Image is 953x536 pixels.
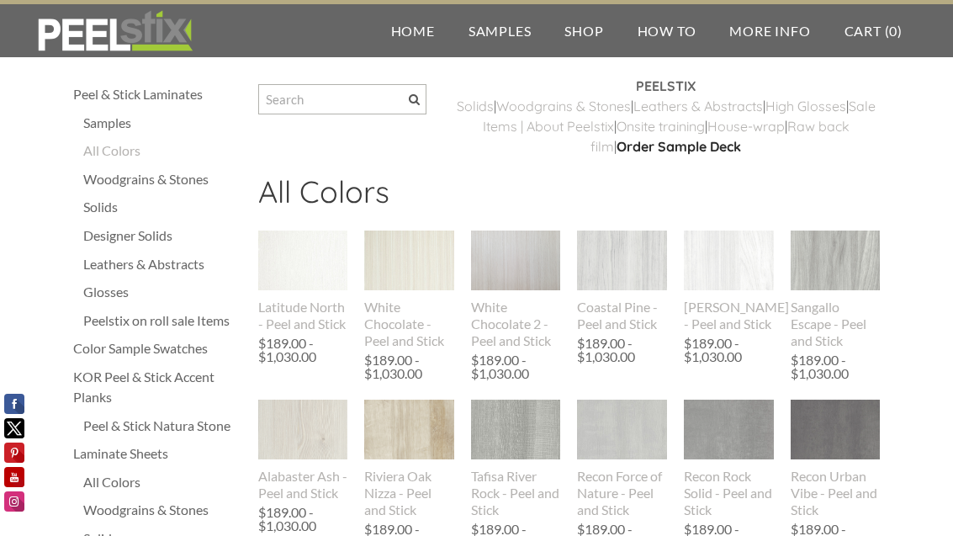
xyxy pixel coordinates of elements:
a: Peel & Stick Laminates [73,84,241,104]
a: Woodgrains & Stone [496,98,624,114]
span: Search [409,94,420,105]
div: $189.00 - $1,030.00 [577,337,663,364]
a: Samples [452,4,548,57]
a: Coastal Pine - Peel and Stick [577,231,667,332]
a: Peelstix on roll sale Items [83,310,241,331]
a: [PERSON_NAME] - Peel and Stick [684,231,774,332]
a: Recon Force of Nature - Peel and Stick [577,400,667,517]
a: Shop [548,4,620,57]
div: $189.00 - $1,030.00 [258,506,344,533]
a: Home [374,4,452,57]
img: s832171791223022656_p691_i2_w640.jpeg [364,400,454,459]
a: Recon Rock Solid - Peel and Stick [684,400,774,517]
span: 0 [889,23,897,39]
a: All Colors [83,472,241,492]
div: $189.00 - $1,030.00 [684,337,770,364]
a: All Colors [83,141,241,161]
a: Alabaster Ash - Peel and Stick [258,400,348,501]
div: $189.00 - $1,030.00 [258,337,344,364]
img: REFACE SUPPLIES [34,10,196,52]
img: s832171791223022656_p842_i1_w738.png [258,374,348,486]
img: s832171791223022656_p893_i1_w1536.jpeg [791,382,881,478]
a: Order Sample Deck [617,138,741,155]
a: Laminate Sheets [73,443,241,464]
div: Recon Urban Vibe - Peel and Stick [791,468,881,518]
div: Recon Rock Solid - Peel and Stick [684,468,774,518]
a: ​Solids [457,98,494,114]
img: s832171791223022656_p644_i1_w307.jpeg [470,400,561,459]
a: Tafisa River Rock - Peel and Stick [471,400,561,517]
a: Recon Urban Vibe - Peel and Stick [791,400,881,517]
a: Designer Solids [83,226,241,246]
img: s832171791223022656_p793_i1_w640.jpeg [471,203,561,319]
div: Sangallo Escape - Peel and Stick [791,299,881,349]
a: More Info [712,4,827,57]
a: Cart (0) [828,4,919,57]
div: $189.00 - $1,030.00 [791,353,876,380]
div: Recon Force of Nature - Peel and Stick [577,468,667,518]
a: Latitude North - Peel and Stick [258,231,348,332]
img: s832171791223022656_p581_i1_w400.jpeg [258,231,348,290]
strong: PEELSTIX [636,77,696,94]
a: s [756,98,763,114]
a: Glosses [83,282,241,302]
div: Alabaster Ash - Peel and Stick [258,468,348,502]
div: $189.00 - $1,030.00 [364,353,450,380]
div: [PERSON_NAME] - Peel and Stick [684,299,774,332]
div: | | | | | | | | [452,76,881,173]
img: s832171791223022656_p779_i1_w640.jpeg [791,203,881,319]
a: White Chocolate - Peel and Stick [364,231,454,348]
img: s832171791223022656_p895_i1_w1536.jpeg [577,380,667,479]
a: Peel & Stick Natura Stone [83,416,241,436]
input: Search [258,84,426,114]
img: s832171791223022656_p841_i1_w690.png [684,200,774,321]
a: House-wrap [707,118,785,135]
a: Woodgrains & Stones [83,169,241,189]
img: s832171791223022656_p891_i1_w1536.jpeg [684,382,774,479]
a: Riviera Oak Nizza - Peel and Stick [364,400,454,517]
div: Latitude North - Peel and Stick [258,299,348,332]
a: KOR Peel & Stick Accent Planks [73,367,241,407]
a: Sangallo Escape - Peel and Stick [791,231,881,348]
div: Tafisa River Rock - Peel and Stick [471,468,561,518]
h2: All Colors [258,173,881,222]
a: Leathers & Abstracts [83,254,241,274]
a: Solids [83,197,241,217]
img: s832171791223022656_p847_i1_w716.png [577,203,667,319]
a: White Chocolate 2 - Peel and Stick [471,231,561,348]
div: White Chocolate 2 - Peel and Stick [471,299,561,349]
div: Riviera Oak Nizza - Peel and Stick [364,468,454,518]
img: s832171791223022656_p588_i1_w400.jpeg [364,231,454,290]
a: Samples [83,113,241,133]
a: How To [621,4,713,57]
a: High Glosses [765,98,846,114]
a: Onsite training [617,118,705,135]
a: Leathers & Abstract [633,98,756,114]
div: $189.00 - $1,030.00 [471,353,557,380]
div: White Chocolate - Peel and Stick [364,299,454,349]
a: Woodgrains & Stones [83,500,241,520]
a: Color Sample Swatches [73,338,241,358]
a: s [624,98,631,114]
div: Coastal Pine - Peel and Stick [577,299,667,332]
